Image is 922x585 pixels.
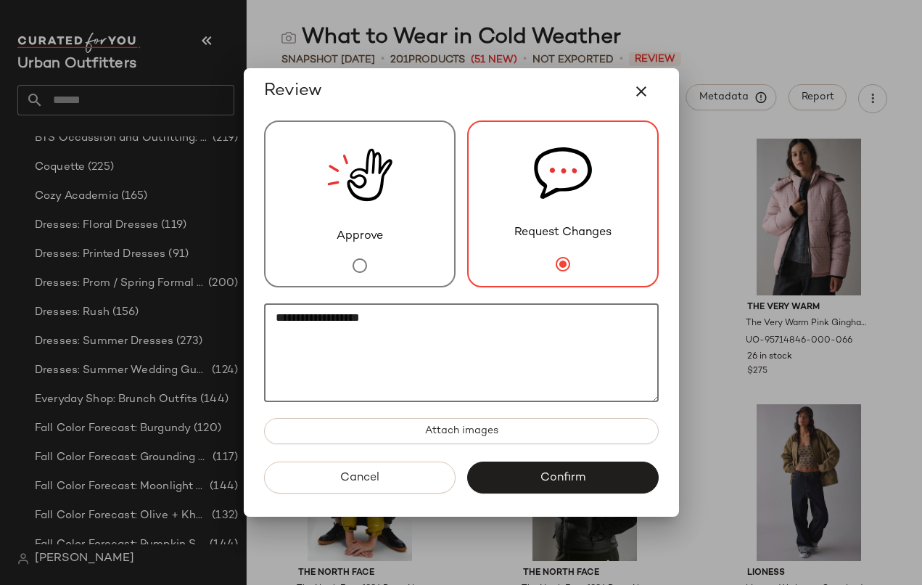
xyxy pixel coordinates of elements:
[264,462,456,494] button: Cancel
[327,122,392,228] img: review_new_snapshot.RGmwQ69l.svg
[424,425,498,437] span: Attach images
[540,471,585,485] span: Confirm
[514,224,612,242] span: Request Changes
[264,80,322,103] span: Review
[264,418,659,444] button: Attach images
[534,122,592,224] img: svg%3e
[339,471,379,485] span: Cancel
[337,228,383,245] span: Approve
[467,462,659,494] button: Confirm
